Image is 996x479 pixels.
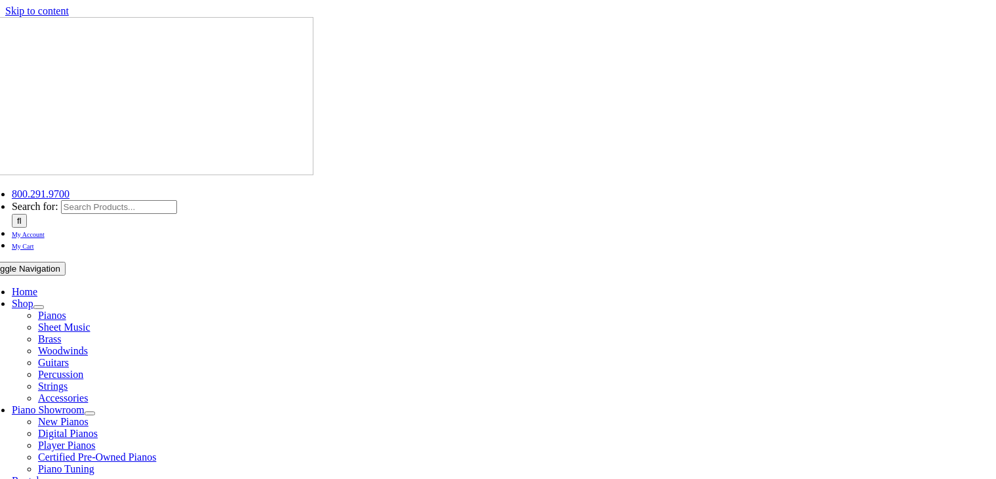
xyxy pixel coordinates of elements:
[38,451,156,463] a: Certified Pre-Owned Pianos
[12,239,34,251] a: My Cart
[12,286,37,297] a: Home
[33,305,44,309] button: Open submenu of Shop
[12,298,33,309] a: Shop
[38,345,88,356] a: Woodwinds
[38,381,68,392] a: Strings
[12,214,27,228] input: Search
[12,243,34,250] span: My Cart
[85,411,95,415] button: Open submenu of Piano Showroom
[38,392,88,404] a: Accessories
[38,463,94,474] a: Piano Tuning
[12,231,45,238] span: My Account
[38,369,83,380] a: Percussion
[12,188,70,199] a: 800.291.9700
[38,440,96,451] a: Player Pianos
[38,333,62,344] a: Brass
[38,428,98,439] a: Digital Pianos
[61,200,177,214] input: Search Products...
[12,404,85,415] a: Piano Showroom
[12,201,58,212] span: Search for:
[38,357,69,368] a: Guitars
[38,310,66,321] a: Pianos
[12,228,45,239] a: My Account
[38,322,90,333] a: Sheet Music
[38,416,89,427] a: New Pianos
[5,5,69,16] a: Skip to content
